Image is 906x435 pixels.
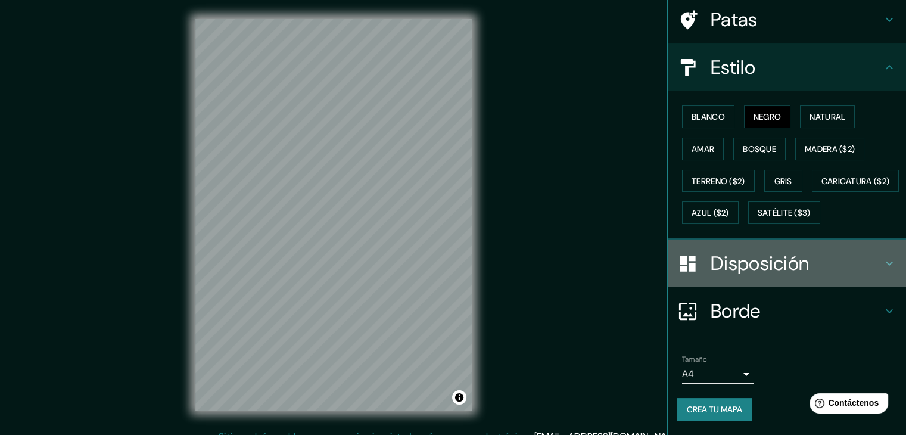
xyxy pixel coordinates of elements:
font: Blanco [692,111,725,122]
button: Activar o desactivar atribución [452,390,466,405]
font: Bosque [743,144,776,154]
font: Amar [692,144,714,154]
font: Caricatura ($2) [821,176,890,187]
font: Satélite ($3) [758,208,811,219]
button: Madera ($2) [795,138,864,160]
font: Crea tu mapa [687,404,742,415]
button: Crea tu mapa [677,398,752,421]
font: Tamaño [682,355,706,364]
div: A4 [682,365,754,384]
button: Caricatura ($2) [812,170,899,192]
font: Azul ($2) [692,208,729,219]
button: Terreno ($2) [682,170,755,192]
canvas: Mapa [195,19,472,411]
button: Gris [764,170,802,192]
div: Borde [668,287,906,335]
font: Borde [711,299,761,324]
font: Terreno ($2) [692,176,745,187]
font: Madera ($2) [805,144,855,154]
font: Gris [774,176,792,187]
button: Blanco [682,105,734,128]
button: Satélite ($3) [748,201,820,224]
font: Negro [754,111,782,122]
button: Azul ($2) [682,201,739,224]
font: Natural [810,111,845,122]
font: A4 [682,368,694,380]
button: Negro [744,105,791,128]
button: Amar [682,138,724,160]
iframe: Lanzador de widgets de ayuda [800,389,893,422]
div: Estilo [668,44,906,91]
font: Patas [711,7,758,32]
font: Estilo [711,55,755,80]
font: Disposición [711,251,809,276]
button: Natural [800,105,855,128]
button: Bosque [733,138,786,160]
div: Disposición [668,240,906,287]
